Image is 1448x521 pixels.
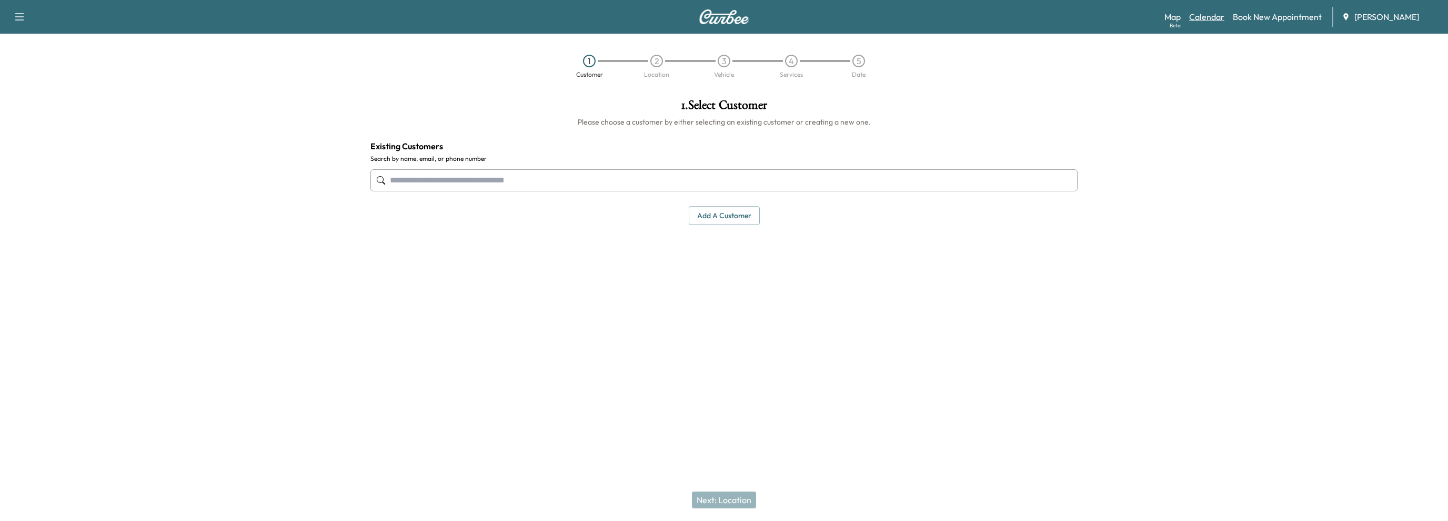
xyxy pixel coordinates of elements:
h1: 1 . Select Customer [370,99,1078,117]
button: Add a customer [689,206,760,226]
div: Services [780,71,803,78]
a: MapBeta [1164,11,1181,23]
div: 2 [650,55,663,67]
div: Location [644,71,669,78]
div: Customer [576,71,603,78]
label: Search by name, email, or phone number [370,155,1078,163]
div: 5 [852,55,865,67]
div: Beta [1170,22,1181,29]
h6: Please choose a customer by either selecting an existing customer or creating a new one. [370,117,1078,127]
span: [PERSON_NAME] [1354,11,1419,23]
h4: Existing Customers [370,140,1078,152]
a: Book New Appointment [1233,11,1322,23]
a: Calendar [1189,11,1224,23]
div: 3 [718,55,730,67]
div: Date [852,71,866,78]
div: 1 [583,55,596,67]
img: Curbee Logo [699,9,749,24]
div: Vehicle [714,71,734,78]
div: 4 [785,55,798,67]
